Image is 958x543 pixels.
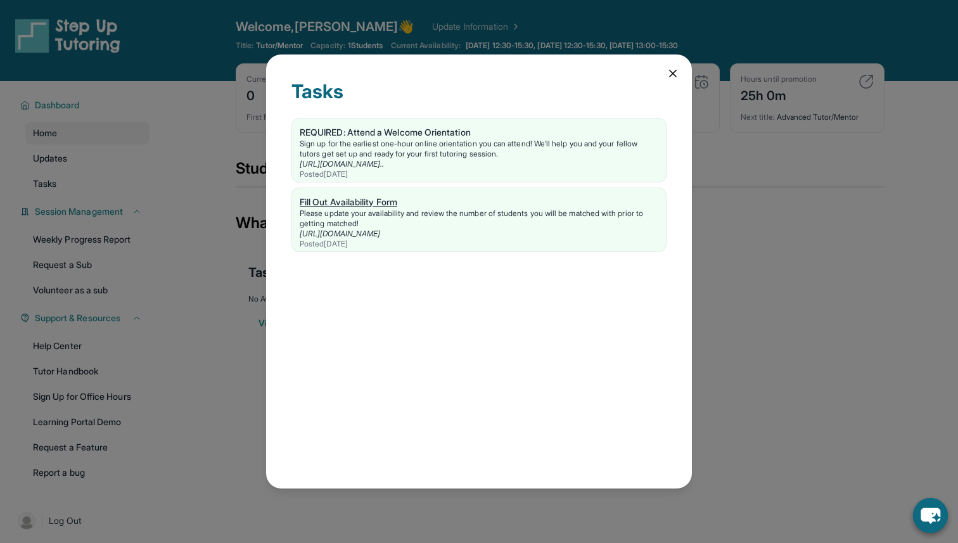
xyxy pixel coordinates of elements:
[292,188,666,252] a: Fill Out Availability FormPlease update your availability and review the number of students you w...
[300,139,658,159] div: Sign up for the earliest one-hour online orientation you can attend! We’ll help you and your fell...
[291,80,667,118] div: Tasks
[292,118,666,182] a: REQUIRED: Attend a Welcome OrientationSign up for the earliest one-hour online orientation you ca...
[300,239,658,249] div: Posted [DATE]
[300,208,658,229] div: Please update your availability and review the number of students you will be matched with prior ...
[300,159,384,169] a: [URL][DOMAIN_NAME]..
[300,196,658,208] div: Fill Out Availability Form
[300,126,658,139] div: REQUIRED: Attend a Welcome Orientation
[300,169,658,179] div: Posted [DATE]
[913,498,948,533] button: chat-button
[300,229,380,238] a: [URL][DOMAIN_NAME]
